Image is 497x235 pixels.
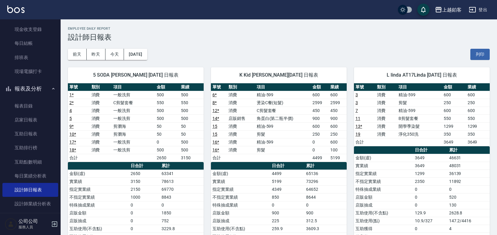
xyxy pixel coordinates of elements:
[69,116,72,121] a: 5
[442,138,466,146] td: 3649
[2,51,58,65] a: 排班表
[305,162,347,170] th: 累計
[68,217,129,225] td: 店販抽成
[466,114,490,122] td: 550
[413,225,448,233] td: 0
[179,107,204,114] td: 500
[68,27,490,31] h2: Employee Daily Report
[354,154,413,162] td: 金額(虛)
[2,183,58,197] a: 設計師日報表
[155,99,179,107] td: 550
[270,162,305,170] th: 日合計
[68,83,90,91] th: 單號
[413,217,448,225] td: 10.9/327
[354,83,375,91] th: 單號
[270,177,305,185] td: 5199
[329,91,347,99] td: 600
[466,122,490,130] td: 1299
[354,209,413,217] td: 互助使用(不含點)
[255,99,311,107] td: 燙染C餐(短髮)
[270,209,305,217] td: 900
[354,193,413,201] td: 店販金額
[329,154,347,162] td: 5199
[211,154,227,162] td: 合計
[90,91,112,99] td: 消費
[155,83,179,91] th: 金額
[2,22,58,36] a: 現金收支登錄
[68,225,129,233] td: 互助使用(不含點)
[375,114,397,122] td: 消費
[375,130,397,138] td: 消費
[413,146,448,154] th: 日合計
[270,170,305,177] td: 4499
[2,127,58,141] a: 互助日報表
[68,33,490,41] h3: 設計師日報表
[329,122,347,130] td: 600
[466,130,490,138] td: 350
[329,146,347,154] td: 100
[311,99,329,107] td: 2599
[227,83,255,91] th: 類別
[432,4,464,16] button: 上越鉑客
[112,91,155,99] td: 一般洗剪
[2,99,58,113] a: 報表目錄
[442,6,462,14] div: 上越鉑客
[448,146,490,154] th: 累計
[305,170,347,177] td: 65136
[354,177,413,185] td: 不指定實業績
[129,217,160,225] td: 0
[179,122,204,130] td: 50
[270,225,305,233] td: 259.9
[442,99,466,107] td: 250
[227,146,255,154] td: 消費
[354,201,413,209] td: 店販抽成
[227,122,255,130] td: 消費
[354,225,413,233] td: 互助獲得
[2,155,58,169] a: 互助點數明細
[179,146,204,154] td: 500
[90,122,112,130] td: 消費
[355,92,358,97] a: 3
[255,138,311,146] td: 精油-599
[442,130,466,138] td: 350
[329,138,347,146] td: 600
[311,130,329,138] td: 250
[270,193,305,201] td: 850
[448,177,490,185] td: 11892
[270,185,305,193] td: 4349
[311,122,329,130] td: 600
[255,107,311,114] td: C剪髮套餐
[160,193,204,201] td: 8843
[305,185,347,193] td: 64652
[212,132,217,137] a: 15
[227,91,255,99] td: 消費
[355,132,360,137] a: 19
[375,91,397,99] td: 消費
[329,83,347,91] th: 業績
[311,138,329,146] td: 0
[305,201,347,209] td: 0
[442,83,466,91] th: 金額
[413,185,448,193] td: 0
[227,99,255,107] td: 消費
[305,225,347,233] td: 3609.3
[413,170,448,177] td: 1299
[179,130,204,138] td: 50
[211,201,270,209] td: 特殊抽成業績
[112,146,155,154] td: 一般洗剪
[2,65,58,78] a: 現場電腦打卡
[442,91,466,99] td: 600
[129,185,160,193] td: 2150
[211,170,270,177] td: 金額(虛)
[448,217,490,225] td: 147.2/4416
[413,201,448,209] td: 0
[90,146,112,154] td: 消費
[361,72,482,78] span: L linda AT17Linda [DATE] 日報表
[68,177,129,185] td: 實業績
[255,114,311,122] td: 角蛋白(第二瓶半價)
[448,201,490,209] td: 130
[329,99,347,107] td: 2599
[227,107,255,114] td: 消費
[87,49,105,60] button: 昨天
[112,107,155,114] td: 一般洗剪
